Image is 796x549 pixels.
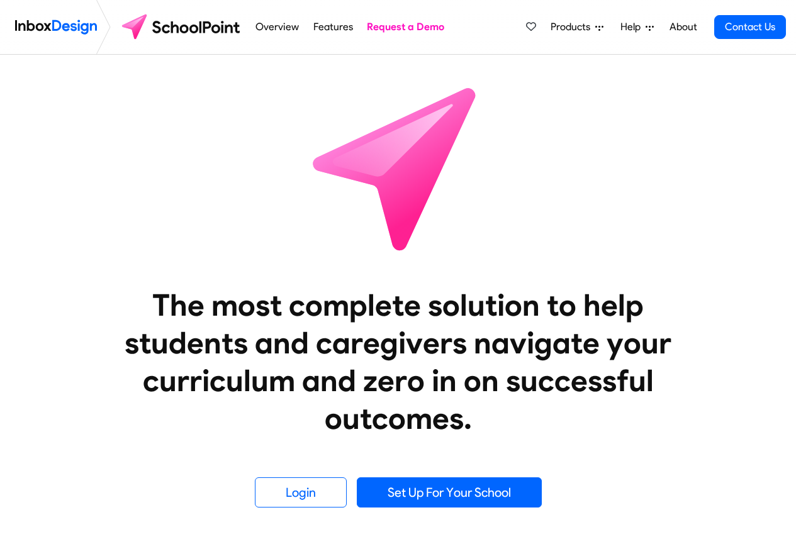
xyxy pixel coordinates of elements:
[310,14,356,40] a: Features
[546,14,608,40] a: Products
[364,14,448,40] a: Request a Demo
[620,19,646,35] span: Help
[285,55,512,281] img: icon_schoolpoint.svg
[357,477,542,507] a: Set Up For Your School
[551,19,595,35] span: Products
[99,286,697,437] heading: The most complete solution to help students and caregivers navigate your curriculum and zero in o...
[615,14,659,40] a: Help
[116,12,249,42] img: schoolpoint logo
[714,15,786,39] a: Contact Us
[666,14,700,40] a: About
[252,14,303,40] a: Overview
[255,477,347,507] a: Login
